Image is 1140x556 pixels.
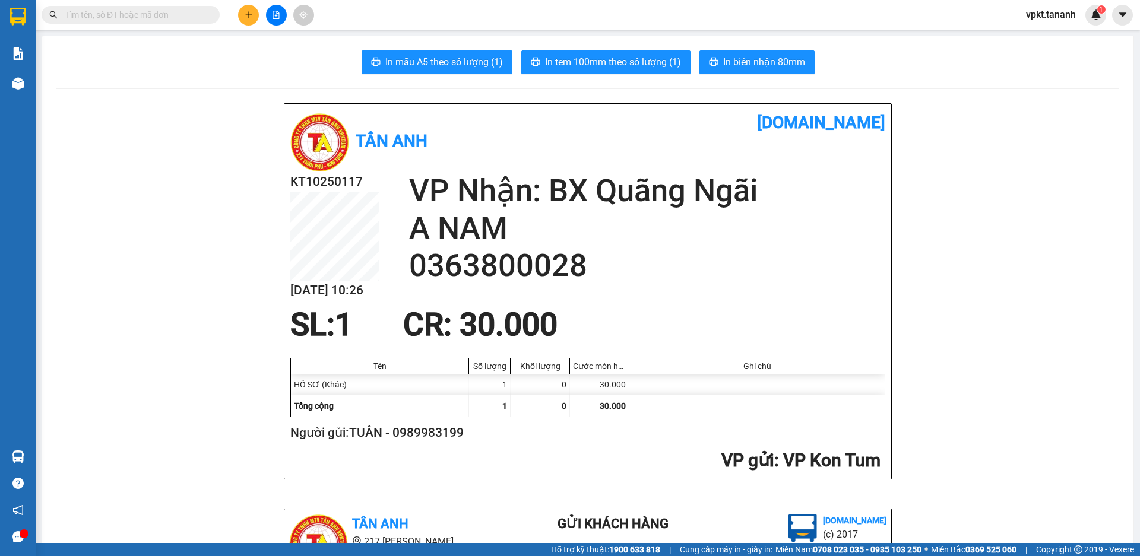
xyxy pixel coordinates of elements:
[12,504,24,516] span: notification
[823,516,886,525] b: [DOMAIN_NAME]
[721,450,774,471] span: VP gửi
[924,547,928,552] span: ⚪️
[12,531,24,542] span: message
[409,209,885,247] h2: A NAM
[290,113,350,172] img: logo.jpg
[1117,9,1128,20] span: caret-down
[709,57,718,68] span: printer
[562,401,566,411] span: 0
[558,516,669,531] b: Gửi khách hàng
[531,57,540,68] span: printer
[272,11,280,19] span: file-add
[775,543,921,556] span: Miền Nam
[362,50,512,74] button: printerIn mẫu A5 theo số lượng (1)
[1097,5,1106,14] sup: 1
[409,247,885,284] h2: 0363800028
[551,543,660,556] span: Hỗ trợ kỹ thuật:
[335,306,353,343] span: 1
[502,401,507,411] span: 1
[12,47,24,60] img: solution-icon
[385,55,503,69] span: In mẫu A5 theo số lượng (1)
[965,545,1016,554] strong: 0369 525 060
[514,361,566,371] div: Khối lượng
[1091,9,1101,20] img: icon-new-feature
[12,478,24,489] span: question-circle
[290,449,881,473] h2: : VP Kon Tum
[1074,545,1082,554] span: copyright
[290,423,881,443] h2: Người gửi: TUÂN - 0989983199
[299,11,308,19] span: aim
[356,131,427,151] b: Tân Anh
[352,516,408,531] b: Tân Anh
[290,306,335,343] span: SL:
[10,8,26,26] img: logo-vxr
[12,450,24,463] img: warehouse-icon
[788,514,817,542] img: logo.jpg
[573,361,626,371] div: Cước món hàng
[266,5,287,26] button: file-add
[371,57,381,68] span: printer
[600,401,626,411] span: 30.000
[699,50,815,74] button: printerIn biên nhận 80mm
[632,361,882,371] div: Ghi chú
[511,374,570,395] div: 0
[49,11,58,19] span: search
[570,374,629,395] div: 30.000
[669,543,671,556] span: |
[931,543,1016,556] span: Miền Bắc
[291,374,469,395] div: HỒ SƠ (Khác)
[238,5,259,26] button: plus
[1099,5,1103,14] span: 1
[521,50,691,74] button: printerIn tem 100mm theo số lượng (1)
[294,401,334,411] span: Tổng cộng
[289,534,510,549] li: 217 [PERSON_NAME],
[472,361,507,371] div: Số lượng
[813,545,921,554] strong: 0708 023 035 - 0935 103 250
[469,374,511,395] div: 1
[294,361,465,371] div: Tên
[609,545,660,554] strong: 1900 633 818
[823,527,886,542] li: (c) 2017
[1016,7,1085,22] span: vpkt.tananh
[723,55,805,69] span: In biên nhận 80mm
[545,55,681,69] span: In tem 100mm theo số lượng (1)
[403,306,558,343] span: CR : 30.000
[65,8,205,21] input: Tìm tên, số ĐT hoặc mã đơn
[757,113,885,132] b: [DOMAIN_NAME]
[290,172,379,192] h2: KT10250117
[290,281,379,300] h2: [DATE] 10:26
[409,172,885,209] h2: VP Nhận: BX Quãng Ngãi
[293,5,314,26] button: aim
[245,11,253,19] span: plus
[12,77,24,90] img: warehouse-icon
[1025,543,1027,556] span: |
[1112,5,1133,26] button: caret-down
[352,536,362,546] span: environment
[680,543,772,556] span: Cung cấp máy in - giấy in:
